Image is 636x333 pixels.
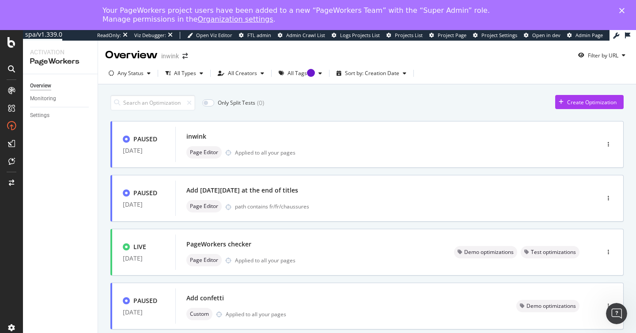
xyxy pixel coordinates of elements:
a: Projects List [386,32,423,39]
div: spa/v1.339.0 [23,30,62,39]
div: neutral label [186,254,222,266]
a: Overview [30,81,91,91]
div: All Tags [288,71,315,76]
div: neutral label [186,200,222,212]
div: Create Optimization [567,98,617,106]
div: PAUSED [133,189,157,197]
div: Applied to all your pages [235,149,295,156]
span: Open Viz Editor [196,32,232,38]
div: Applied to all your pages [226,310,286,318]
div: Overview [30,81,51,91]
span: FTL admin [247,32,271,38]
span: Test optimizations [531,250,576,255]
button: Any Status [105,66,154,80]
span: Project Page [438,32,466,38]
div: neutral label [186,308,212,320]
button: All Creators [214,66,268,80]
span: Open in dev [532,32,560,38]
div: Add [DATE][DATE] at the end of titles [186,186,298,195]
div: arrow-right-arrow-left [182,53,188,59]
div: ReadOnly: [97,32,121,39]
input: Search an Optimization [110,95,195,110]
div: neutral label [521,246,579,258]
a: FTL admin [239,32,271,39]
iframe: Intercom live chat [606,303,627,324]
span: Page Editor [190,204,218,209]
div: Sort by: Creation Date [345,71,399,76]
a: Open in dev [524,32,560,39]
div: path contains fr/fr/chaussures [235,203,562,210]
div: [DATE] [123,255,165,262]
div: PageWorkers [30,57,91,67]
button: Sort by: Creation Date [333,66,410,80]
div: ( 0 ) [257,98,264,107]
span: Demo optimizations [464,250,514,255]
div: LIVE [133,242,146,251]
div: [DATE] [123,147,165,154]
div: Your PageWorkers project users have been added to a new “PageWorkers Team” with the “Super Admin”... [102,6,519,24]
button: All TagsTooltip anchor [275,66,326,80]
div: PageWorkers checker [186,240,251,249]
div: Viz Debugger: [134,32,166,39]
a: Open Viz Editor [187,32,232,39]
span: Demo optimizations [526,303,576,309]
div: [DATE] [123,309,165,316]
a: Settings [30,111,91,120]
a: Organization settings [197,15,273,23]
div: All Types [174,71,196,76]
a: Monitoring [30,94,91,103]
div: Filter by URL [588,52,618,59]
div: neutral label [516,300,579,312]
a: Admin Crawl List [278,32,325,39]
span: Logs Projects List [340,32,380,38]
div: neutral label [186,146,222,159]
span: Projects List [395,32,423,38]
div: [DATE] [123,201,165,208]
div: Activation [30,48,91,57]
button: Create Optimization [555,95,624,109]
span: Admin Page [575,32,603,38]
span: Admin Crawl List [286,32,325,38]
a: Project Settings [473,32,517,39]
a: Admin Page [567,32,603,39]
div: Tooltip anchor [307,69,315,77]
a: spa/v1.339.0 [23,30,62,41]
span: Page Editor [190,257,218,263]
div: Applied to all your pages [235,257,295,264]
button: Filter by URL [575,48,629,62]
div: Overview [105,48,158,63]
div: PAUSED [133,135,157,144]
a: Logs Projects List [332,32,380,39]
div: neutral label [454,246,517,258]
div: inwink [186,132,206,141]
span: Page Editor [190,150,218,155]
div: PAUSED [133,296,157,305]
div: Settings [30,111,49,120]
div: Add confetti [186,294,224,303]
button: All Types [162,66,207,80]
div: inwink [161,52,179,61]
a: Project Page [429,32,466,39]
div: Only Split Tests [218,99,255,106]
div: Monitoring [30,94,56,103]
span: Custom [190,311,209,317]
div: Any Status [117,71,144,76]
div: Fermer [619,8,628,13]
div: All Creators [228,71,257,76]
span: Project Settings [481,32,517,38]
